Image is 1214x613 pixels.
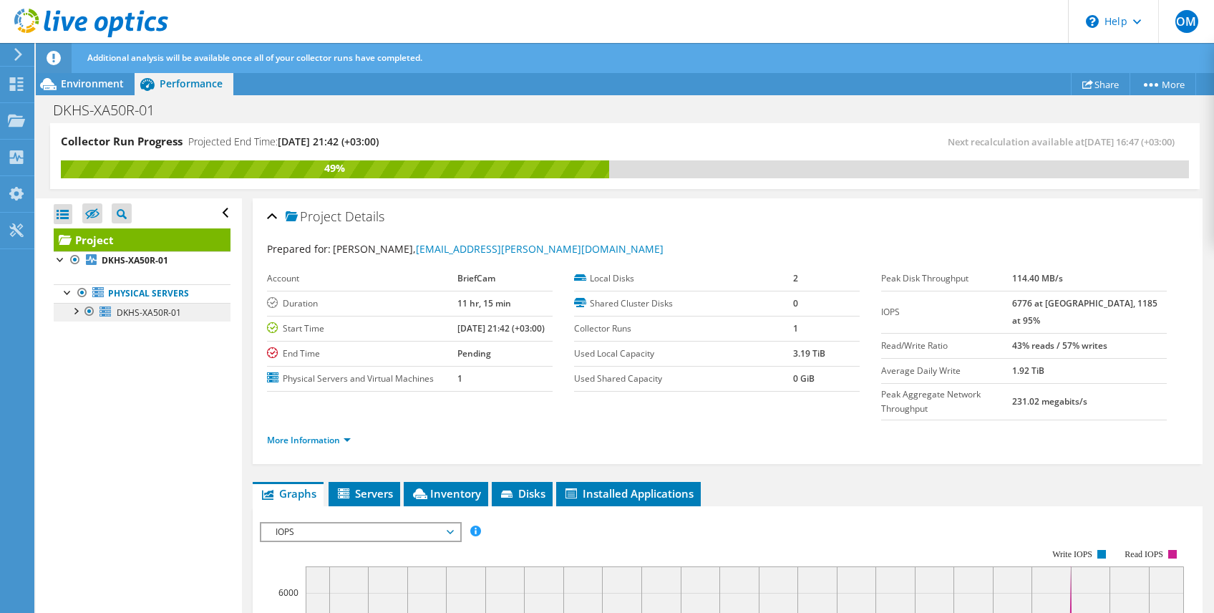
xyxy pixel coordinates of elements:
svg: \n [1086,15,1099,28]
a: Share [1071,73,1130,95]
div: 49% [61,160,609,176]
a: Physical Servers [54,284,230,303]
a: DKHS-XA50R-01 [54,251,230,270]
b: DKHS-XA50R-01 [102,254,168,266]
label: End Time [267,347,457,361]
b: 11 hr, 15 min [457,297,511,309]
span: [PERSON_NAME], [333,242,664,256]
a: More Information [267,434,351,446]
b: 0 [793,297,798,309]
text: Write IOPS [1052,549,1092,559]
label: Start Time [267,322,457,336]
label: Prepared for: [267,242,331,256]
span: IOPS [268,523,452,541]
label: Peak Disk Throughput [881,271,1012,286]
a: Project [54,228,230,251]
h1: DKHS-XA50R-01 [47,102,177,118]
label: Shared Cluster Disks [574,296,793,311]
b: Pending [457,347,491,359]
span: Servers [336,486,393,501]
label: IOPS [881,305,1012,319]
b: 1 [793,322,798,334]
b: 1.92 TiB [1012,365,1044,377]
b: [DATE] 21:42 (+03:00) [457,322,545,334]
span: [DATE] 16:47 (+03:00) [1084,135,1175,148]
h4: Projected End Time: [188,134,379,150]
label: Peak Aggregate Network Throughput [881,387,1012,416]
a: More [1130,73,1196,95]
span: Project [286,210,341,224]
a: [EMAIL_ADDRESS][PERSON_NAME][DOMAIN_NAME] [416,242,664,256]
b: 1 [457,372,462,385]
span: Environment [61,77,124,90]
span: Graphs [260,486,316,501]
span: Installed Applications [563,486,694,501]
span: Performance [160,77,223,90]
span: Inventory [411,486,481,501]
label: Physical Servers and Virtual Machines [267,372,457,386]
b: 0 GiB [793,372,815,385]
span: Disks [499,486,545,501]
a: DKHS-XA50R-01 [54,303,230,322]
label: Read/Write Ratio [881,339,1012,353]
text: 6000 [278,587,298,599]
b: 2 [793,272,798,284]
b: 231.02 megabits/s [1012,395,1087,407]
b: 3.19 TiB [793,347,825,359]
text: Read IOPS [1125,549,1163,559]
b: 6776 at [GEOGRAPHIC_DATA], 1185 at 95% [1012,297,1157,327]
span: Additional analysis will be available once all of your collector runs have completed. [87,52,422,64]
span: Next recalculation available at [948,135,1182,148]
b: 114.40 MB/s [1012,272,1063,284]
label: Used Local Capacity [574,347,793,361]
span: [DATE] 21:42 (+03:00) [278,135,379,148]
label: Duration [267,296,457,311]
b: BriefCam [457,272,495,284]
label: Average Daily Write [881,364,1012,378]
span: DKHS-XA50R-01 [117,306,181,319]
label: Collector Runs [574,322,793,336]
label: Used Shared Capacity [574,372,793,386]
span: Details [345,208,384,225]
span: OM [1175,10,1198,33]
label: Local Disks [574,271,793,286]
b: 43% reads / 57% writes [1012,339,1107,352]
label: Account [267,271,457,286]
